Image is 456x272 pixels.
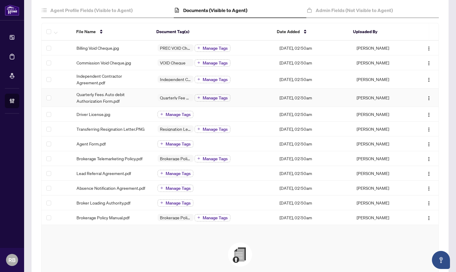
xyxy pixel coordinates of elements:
td: [PERSON_NAME] [352,151,413,166]
span: Manage Tags [203,46,228,50]
td: [PERSON_NAME] [352,166,413,181]
span: Resignation Letter (From previous Brokerage) [158,127,194,131]
span: Manage Tags [203,77,228,82]
h4: Admin Fields (Not Visible to Agent) [316,7,393,14]
span: Manage Tags [166,201,191,205]
td: [PERSON_NAME] [352,122,413,136]
span: plus [197,78,200,81]
span: Absence Notification Agreement.pdf [77,185,145,191]
button: Manage Tags [195,59,230,67]
span: Manage Tags [166,142,191,146]
th: Document Tag(s) [151,23,272,41]
th: Uploaded By [348,23,408,41]
span: plus [197,61,200,64]
button: Manage Tags [158,111,193,118]
span: Brokerage Telemarketing Policy.pdf [77,155,142,162]
button: Logo [424,124,434,134]
button: Logo [424,58,434,67]
img: Logo [426,127,431,132]
td: [DATE], 02:50am [275,89,352,107]
td: [DATE], 02:50am [275,166,352,181]
img: Logo [426,201,431,206]
span: Commission Void Cheque.jpg [77,59,131,66]
button: Logo [424,213,434,222]
td: [PERSON_NAME] [352,136,413,151]
td: [PERSON_NAME] [352,89,413,107]
span: Quarterly Fees Auto debit Authorization Form.pdf [77,91,148,104]
td: [DATE], 02:50am [275,210,352,225]
button: Logo [424,139,434,149]
span: Date Added [277,28,300,35]
span: Billing Void Cheque.jpg [77,45,119,51]
img: Logo [426,157,431,161]
span: plus [197,127,200,130]
span: plus [160,201,163,204]
button: Manage Tags [195,45,230,52]
button: Manage Tags [195,94,230,102]
td: [DATE], 02:50am [275,136,352,151]
td: [PERSON_NAME] [352,181,413,195]
span: Driver License.jpg [77,111,110,117]
td: [DATE], 02:50am [275,151,352,166]
td: [DATE], 02:50am [275,107,352,122]
td: [PERSON_NAME] [352,55,413,70]
th: Date Added [272,23,348,41]
span: Transferring Resignation Letter.PNG [77,126,145,132]
span: Independent Contractor Agreement [158,77,194,81]
button: Manage Tags [158,199,193,207]
span: Independent Contractor Agreement.pdf [77,73,148,86]
span: plus [197,216,200,219]
span: Manage Tags [203,96,228,100]
button: Logo [424,168,434,178]
button: Manage Tags [195,155,230,162]
button: Manage Tags [195,214,230,221]
button: Logo [424,43,434,53]
td: [DATE], 02:50am [275,70,352,89]
th: File Name [71,23,151,41]
span: RB [8,256,16,264]
span: Brokerage Policy Manual.pdf [77,214,130,221]
button: Manage Tags [195,76,230,83]
img: Logo [426,77,431,82]
td: [DATE], 02:50am [275,181,352,195]
button: Open asap [432,251,450,269]
button: Logo [424,74,434,84]
button: Manage Tags [158,185,193,192]
td: [PERSON_NAME] [352,210,413,225]
td: [PERSON_NAME] [352,41,413,55]
td: [PERSON_NAME] [352,70,413,89]
td: [DATE], 02:50am [275,55,352,70]
span: Manage Tags [203,127,228,131]
img: Logo [426,216,431,220]
span: Brokerage Policy Manual [158,156,194,161]
td: [PERSON_NAME] [352,195,413,210]
span: Manage Tags [203,216,228,220]
td: [DATE], 02:50am [275,122,352,136]
span: plus [197,96,200,99]
td: [PERSON_NAME] [352,107,413,122]
span: File Name [76,28,96,35]
h4: Documents (Visible to Agent) [183,7,247,14]
button: Manage Tags [195,126,230,133]
img: File Upload [228,242,252,267]
span: Manage Tags [166,186,191,190]
span: Agent Form.pdf [77,140,106,147]
img: Logo [426,96,431,101]
img: Logo [426,46,431,51]
button: Manage Tags [158,170,193,177]
img: Logo [426,112,431,117]
img: logo [5,5,19,16]
td: [DATE], 02:50am [275,195,352,210]
span: plus [160,186,163,189]
button: Logo [424,183,434,193]
img: Logo [426,61,431,66]
span: Manage Tags [166,112,191,117]
span: plus [160,172,163,175]
button: Manage Tags [158,140,193,148]
span: Quarterly Fee Auto-Debit Authorization [158,95,194,100]
span: Broker Loading Authority.pdf [77,199,130,206]
img: Logo [426,171,431,176]
span: Brokerage Policy Manual [158,215,194,220]
span: Manage Tags [166,171,191,176]
button: Logo [424,109,434,119]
